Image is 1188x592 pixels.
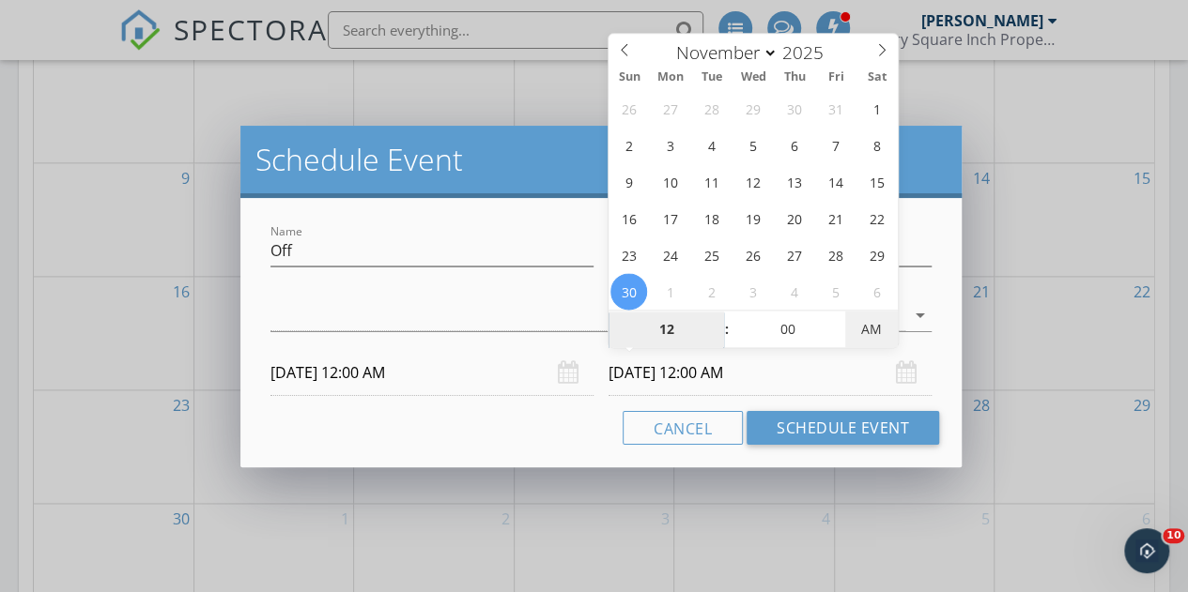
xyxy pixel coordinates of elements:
span: October 27, 2025 [652,90,688,127]
span: December 4, 2025 [776,273,812,310]
span: November 25, 2025 [693,236,730,273]
span: November 20, 2025 [776,200,812,236]
button: Schedule Event [747,411,939,445]
span: November 15, 2025 [858,163,895,200]
input: Select date [609,350,932,396]
i: arrow_drop_down [909,304,932,326]
span: October 28, 2025 [693,90,730,127]
span: November 3, 2025 [652,127,688,163]
span: November 4, 2025 [693,127,730,163]
span: November 27, 2025 [776,236,812,273]
span: : [724,311,730,348]
span: December 5, 2025 [817,273,854,310]
span: November 2, 2025 [610,127,647,163]
span: Sat [856,71,898,83]
iframe: Intercom live chat [1124,528,1169,573]
span: November 10, 2025 [652,163,688,200]
span: November 28, 2025 [817,236,854,273]
span: Wed [733,71,774,83]
span: Sun [609,71,650,83]
span: December 6, 2025 [858,273,895,310]
span: 10 [1163,528,1184,543]
span: December 3, 2025 [734,273,771,310]
span: Mon [650,71,691,83]
input: Year [778,40,840,65]
span: November 8, 2025 [858,127,895,163]
span: Click to toggle [845,311,897,348]
span: November 6, 2025 [776,127,812,163]
span: November 19, 2025 [734,200,771,236]
span: November 14, 2025 [817,163,854,200]
span: November 23, 2025 [610,236,647,273]
span: October 26, 2025 [610,90,647,127]
span: November 7, 2025 [817,127,854,163]
span: November 11, 2025 [693,163,730,200]
span: November 5, 2025 [734,127,771,163]
span: November 12, 2025 [734,163,771,200]
span: December 2, 2025 [693,273,730,310]
span: November 1, 2025 [858,90,895,127]
span: Fri [815,71,856,83]
span: November 21, 2025 [817,200,854,236]
span: November 30, 2025 [610,273,647,310]
span: Thu [774,71,815,83]
span: November 22, 2025 [858,200,895,236]
span: November 13, 2025 [776,163,812,200]
span: November 9, 2025 [610,163,647,200]
span: November 16, 2025 [610,200,647,236]
input: Select date [270,350,594,396]
span: October 31, 2025 [817,90,854,127]
span: November 17, 2025 [652,200,688,236]
h2: Schedule Event [255,141,947,178]
span: November 24, 2025 [652,236,688,273]
span: November 18, 2025 [693,200,730,236]
span: October 29, 2025 [734,90,771,127]
span: Tue [691,71,733,83]
button: Cancel [623,411,743,445]
span: November 26, 2025 [734,236,771,273]
span: November 29, 2025 [858,236,895,273]
span: December 1, 2025 [652,273,688,310]
span: October 30, 2025 [776,90,812,127]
